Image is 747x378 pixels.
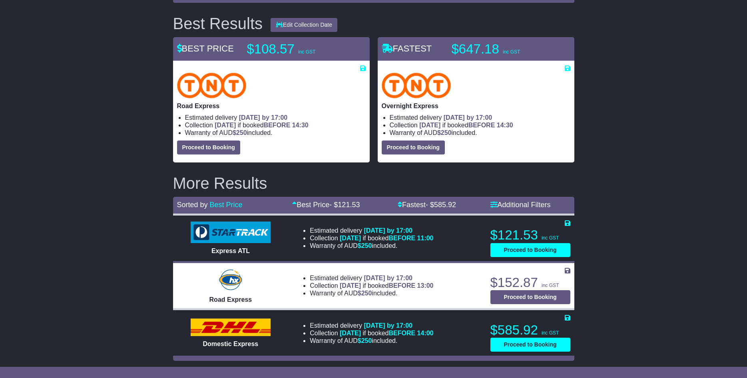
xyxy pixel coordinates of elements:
li: Collection [310,282,433,289]
span: [DATE] by 17:00 [364,275,412,281]
span: - $ [329,201,360,209]
span: $ [358,337,372,344]
span: $ [358,290,372,297]
span: $ [233,129,247,136]
span: Domestic Express [203,340,259,347]
img: DHL: Domestic Express [191,319,271,336]
span: BEFORE [264,122,291,129]
li: Warranty of AUD included. [310,289,433,297]
span: [DATE] [419,122,440,129]
span: $ [437,129,452,136]
span: 250 [441,129,452,136]
span: Express ATL [211,247,250,254]
span: BEFORE [388,282,415,289]
p: $585.92 [490,322,570,338]
li: Estimated delivery [310,227,433,234]
a: Fastest- $585.92 [398,201,456,209]
li: Collection [390,121,570,129]
span: Road Express [209,296,252,303]
span: 250 [361,337,372,344]
span: [DATE] by 17:00 [239,114,288,121]
span: 13:00 [417,282,434,289]
li: Warranty of AUD included. [310,337,433,344]
li: Estimated delivery [310,322,433,329]
span: [DATE] [340,235,361,241]
button: Edit Collection Date [271,18,337,32]
span: [DATE] by 17:00 [364,322,412,329]
p: Overnight Express [382,102,570,110]
li: Estimated delivery [185,114,366,121]
span: [DATE] [215,122,236,129]
span: 14:30 [497,122,513,129]
span: if booked [340,282,433,289]
button: Proceed to Booking [382,141,445,154]
span: if booked [419,122,513,129]
p: $121.53 [490,227,570,243]
img: Hunter Express: Road Express [217,268,244,292]
button: Proceed to Booking [177,141,240,154]
li: Estimated delivery [390,114,570,121]
span: 121.53 [338,201,360,209]
p: $152.87 [490,275,570,291]
span: inc GST [542,330,559,336]
span: [DATE] [340,330,361,336]
li: Warranty of AUD included. [185,129,366,137]
span: 585.92 [434,201,456,209]
button: Proceed to Booking [490,290,570,304]
span: 14:00 [417,330,434,336]
span: 250 [361,242,372,249]
span: 250 [361,290,372,297]
img: TNT Domestic: Overnight Express [382,73,451,98]
button: Proceed to Booking [490,338,570,352]
span: Sorted by [177,201,208,209]
span: inc GST [298,49,315,55]
span: inc GST [542,235,559,241]
p: $647.18 [452,41,552,57]
li: Collection [185,121,366,129]
span: 14:30 [292,122,309,129]
span: inc GST [503,49,520,55]
button: Proceed to Booking [490,243,570,257]
span: - $ [426,201,456,209]
li: Collection [310,329,433,337]
span: FASTEST [382,44,432,53]
span: BEFORE [468,122,495,129]
span: if booked [215,122,308,129]
span: if booked [340,330,433,336]
h2: More Results [173,174,574,192]
a: Additional Filters [490,201,551,209]
span: BEFORE [388,330,415,336]
li: Warranty of AUD included. [310,242,433,249]
p: $108.57 [247,41,347,57]
span: 11:00 [417,235,434,241]
div: Best Results [169,15,267,32]
p: Road Express [177,102,366,110]
a: Best Price- $121.53 [292,201,360,209]
li: Collection [310,234,433,242]
img: TNT Domestic: Road Express [177,73,247,98]
span: [DATE] by 17:00 [364,227,412,234]
span: if booked [340,235,433,241]
a: Best Price [210,201,243,209]
span: BEST PRICE [177,44,234,53]
span: [DATE] [340,282,361,289]
li: Warranty of AUD included. [390,129,570,137]
li: Estimated delivery [310,274,433,282]
span: inc GST [542,283,559,288]
span: $ [358,242,372,249]
span: 250 [236,129,247,136]
img: StarTrack: Express ATL [191,222,271,243]
span: BEFORE [388,235,415,241]
span: [DATE] by 17:00 [444,114,492,121]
